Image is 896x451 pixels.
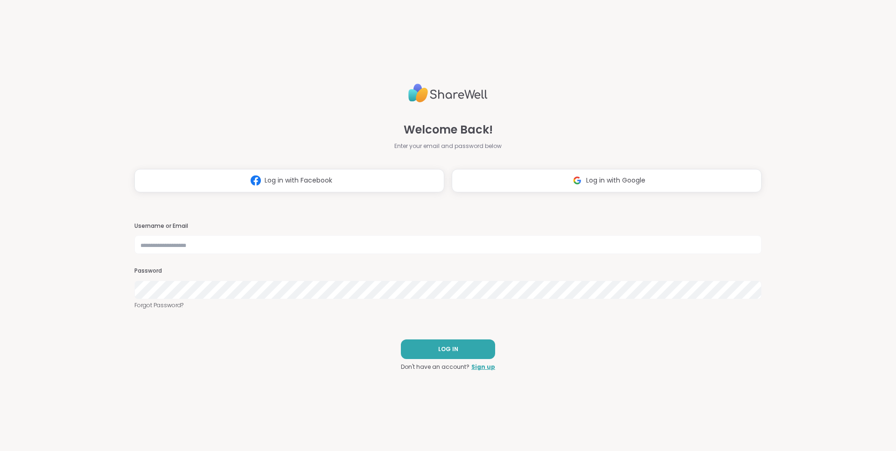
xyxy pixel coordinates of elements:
h3: Username or Email [134,222,762,230]
img: ShareWell Logo [408,80,488,106]
a: Sign up [471,363,495,371]
span: Log in with Google [586,176,645,185]
span: Log in with Facebook [265,176,332,185]
button: Log in with Facebook [134,169,444,192]
span: Enter your email and password below [394,142,502,150]
h3: Password [134,267,762,275]
a: Forgot Password? [134,301,762,310]
button: Log in with Google [452,169,762,192]
span: Don't have an account? [401,363,469,371]
span: Welcome Back! [404,121,493,138]
span: LOG IN [438,345,458,353]
button: LOG IN [401,339,495,359]
img: ShareWell Logomark [247,172,265,189]
img: ShareWell Logomark [568,172,586,189]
